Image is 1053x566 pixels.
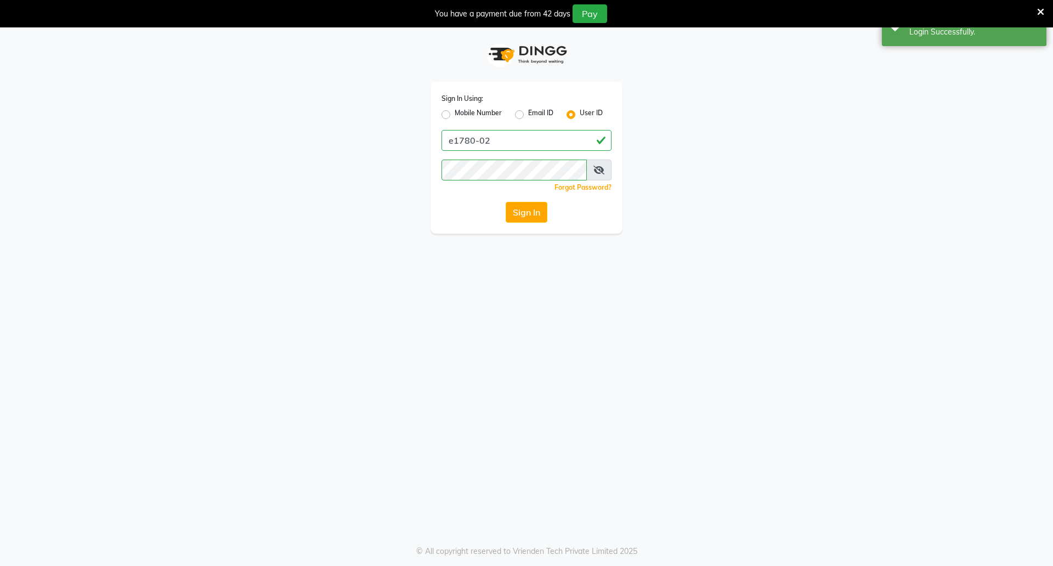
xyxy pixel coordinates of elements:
[580,108,603,121] label: User ID
[909,26,1038,38] div: Login Successfully.
[441,160,587,180] input: Username
[455,108,502,121] label: Mobile Number
[435,8,570,20] div: You have a payment due from 42 days
[441,130,612,151] input: Username
[441,94,483,104] label: Sign In Using:
[573,4,607,23] button: Pay
[554,183,612,191] a: Forgot Password?
[506,202,547,223] button: Sign In
[528,108,553,121] label: Email ID
[483,38,570,71] img: logo1.svg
